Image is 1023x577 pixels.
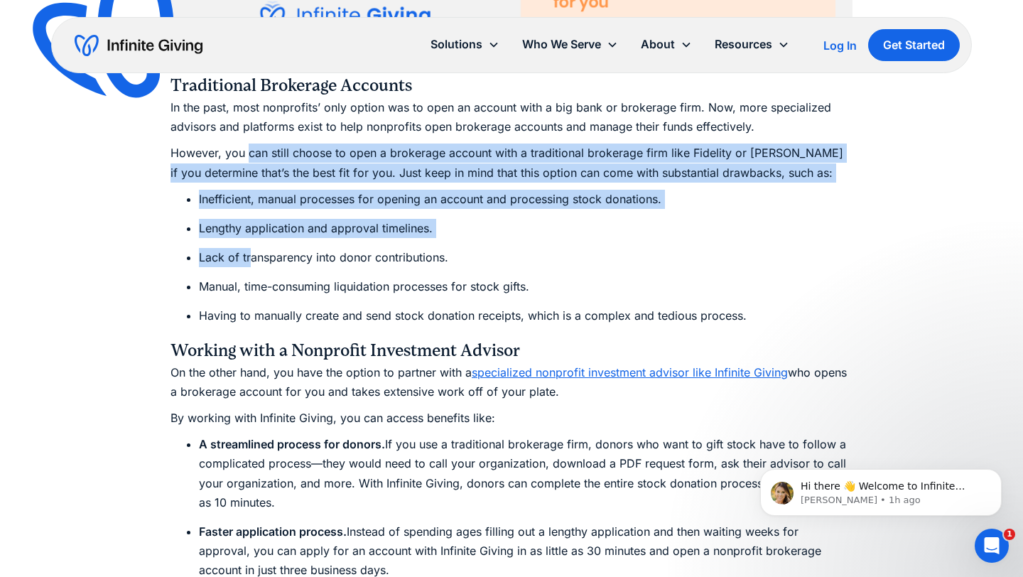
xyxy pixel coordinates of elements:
div: About [629,29,703,60]
div: Log In [823,40,857,51]
div: Who We Serve [522,35,601,54]
li: Lengthy application and approval timelines. [199,219,852,238]
div: Solutions [431,35,482,54]
iframe: Intercom live chat [975,529,1009,563]
strong: A streamlined process for donors. [199,437,385,451]
a: specialized nonprofit investment advisor like Infinite Giving [472,365,788,379]
a: home [75,34,202,57]
div: Resources [703,29,801,60]
li: Having to manually create and send stock donation receipts, which is a complex and tedious process. [199,306,852,325]
div: Resources [715,35,772,54]
a: Get Started [868,29,960,61]
div: About [641,35,675,54]
div: Who We Serve [511,29,629,60]
li: Manual, time-consuming liquidation processes for stock gifts. [199,277,852,296]
p: On the other hand, you have the option to partner with a who opens a brokerage account for you an... [170,363,852,401]
p: However, you can still choose to open a brokerage account with a traditional brokerage firm like ... [170,144,852,182]
p: By working with Infinite Giving, you can access benefits like: [170,409,852,428]
li: Inefficient, manual processes for opening an account and processing stock donations. [199,190,852,209]
div: Solutions [419,29,511,60]
strong: Faster application process. [199,524,347,539]
iframe: Intercom notifications message [739,439,1023,539]
li: If you use a traditional brokerage firm, donors who want to gift stock have to follow a complicat... [199,435,852,512]
a: Log In [823,37,857,54]
h4: Working with a Nonprofit Investment Advisor [170,338,852,363]
span: 1 [1004,529,1015,540]
p: In the past, most nonprofits’ only option was to open an account with a big bank or brokerage fir... [170,98,852,136]
li: Lack of transparency into donor contributions. [199,248,852,267]
h4: Traditional Brokerage Accounts [170,72,852,98]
